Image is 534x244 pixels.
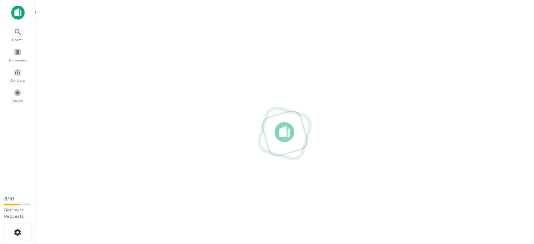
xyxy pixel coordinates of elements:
[11,6,25,20] img: capitalize-icon.png
[4,207,24,219] span: Borrower Requests
[2,45,33,64] a: Borrowers
[499,188,534,222] iframe: Chat Widget
[2,66,33,85] a: Contacts
[11,78,25,83] span: Contacts
[9,57,26,63] span: Borrowers
[2,86,33,105] a: Saved
[13,98,23,104] span: Saved
[12,37,24,42] span: Search
[4,196,14,202] span: 6 / 10
[2,25,33,44] a: Search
